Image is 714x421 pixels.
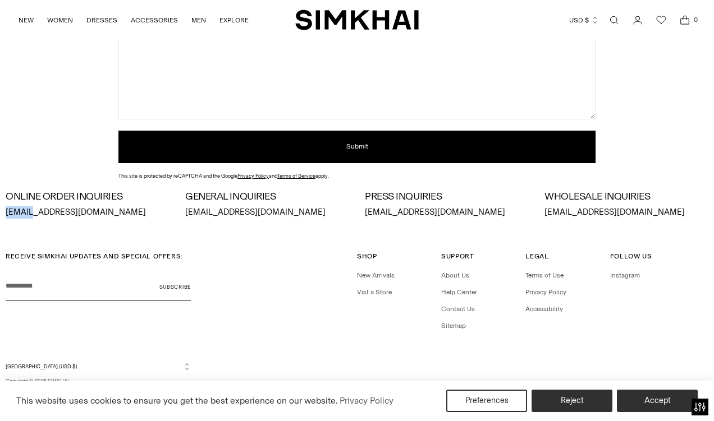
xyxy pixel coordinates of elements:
[131,8,178,33] a: ACCESSORIES
[441,305,475,313] a: Contact Us
[357,288,392,296] a: Vist a Store
[569,8,599,33] button: USD $
[118,131,596,163] button: Submit
[441,271,469,279] a: About Us
[441,252,474,260] span: Support
[277,173,315,179] a: Terms of Service
[6,206,170,219] p: [EMAIL_ADDRESS][DOMAIN_NAME]
[47,8,73,33] a: WOMEN
[219,8,249,33] a: EXPLORE
[365,206,529,219] p: [EMAIL_ADDRESS][DOMAIN_NAME]
[237,173,269,179] a: Privacy Policy
[6,377,191,385] p: Copyright © 2025, .
[610,271,640,279] a: Instagram
[525,252,548,260] span: Legal
[650,9,672,31] a: Wishlist
[525,305,563,313] a: Accessibility
[6,362,191,371] button: [GEOGRAPHIC_DATA] (USD $)
[338,392,395,409] a: Privacy Policy (opens in a new tab)
[544,206,708,219] p: [EMAIL_ADDRESS][DOMAIN_NAME]
[357,252,377,260] span: Shop
[185,206,349,219] p: [EMAIL_ADDRESS][DOMAIN_NAME]
[446,390,527,412] button: Preferences
[532,390,612,412] button: Reject
[365,191,529,202] h3: PRESS INQUIRIES
[295,9,419,31] a: SIMKHAI
[441,322,466,330] a: Sitemap
[19,8,34,33] a: NEW
[610,252,652,260] span: Follow Us
[6,191,170,202] h3: ONLINE ORDER INQUIRIES
[9,378,111,412] iframe: Sign Up via Text for Offers
[525,271,564,279] a: Terms of Use
[525,288,566,296] a: Privacy Policy
[617,390,698,412] button: Accept
[441,288,477,296] a: Help Center
[159,272,191,300] button: Subscribe
[191,8,206,33] a: MEN
[6,252,183,260] span: RECEIVE SIMKHAI UPDATES AND SPECIAL OFFERS:
[603,9,625,31] a: Open search modal
[118,172,596,180] div: This site is protected by reCAPTCHA and the Google and apply.
[690,15,701,25] span: 0
[185,191,349,202] h3: GENERAL INQUIRIES
[16,395,338,406] span: This website uses cookies to ensure you get the best experience on our website.
[626,9,649,31] a: Go to the account page
[674,9,696,31] a: Open cart modal
[86,8,117,33] a: DRESSES
[357,271,395,279] a: New Arrivals
[544,191,708,202] h3: WHOLESALE INQUIRIES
